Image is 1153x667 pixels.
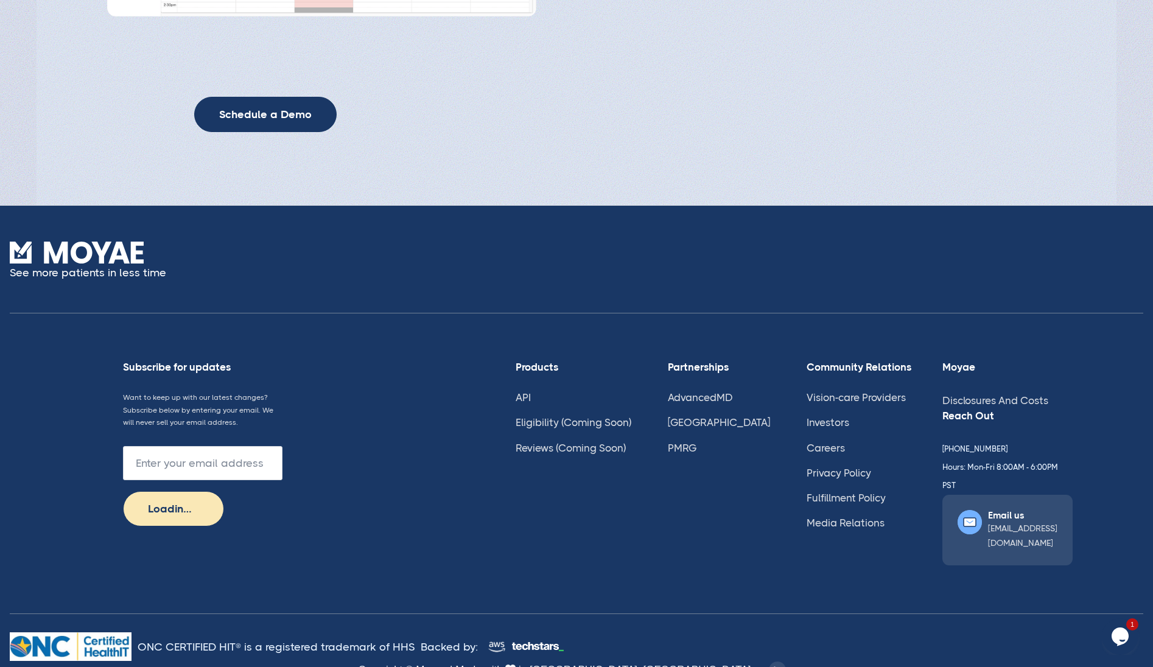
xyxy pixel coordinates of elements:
input: Enter your email address [123,446,282,480]
input: Loading... [123,491,224,526]
a: Reviews (Coming Soon) [516,442,626,454]
a: API [516,391,531,403]
div: [PHONE_NUMBER] Hours: Mon-Fri 8:00AM - 6:00PM PST [942,440,1073,495]
form: Footer Newsletter Form [123,446,282,526]
a: Disclosures And Costs [942,394,1048,407]
div: Backed by: [421,638,482,656]
a: AdvancedMD [668,391,733,403]
div: Moyae [942,361,1073,373]
a: See more patients in less time [10,242,166,282]
div: Reach Out [942,410,1073,422]
div: Subscribe for updates [123,361,282,373]
a: Careers [807,442,845,454]
div: [EMAIL_ADDRESS][DOMAIN_NAME] [988,521,1057,550]
a: PMRG [668,442,696,454]
a: Media Relations [807,517,885,529]
a: [GEOGRAPHIC_DATA] [668,416,770,428]
a: Eligibility (Coming Soon) [516,416,631,428]
a: Email Icon - Saaslify X Webflow TemplateEmail us[EMAIL_ADDRESS][DOMAIN_NAME] [942,495,1073,565]
div: ONC CERTIFIED HIT® is a registered trademark of HHS [138,638,415,656]
a: Fulfillment Policy [807,492,886,504]
a: Vision-care Providers [807,391,906,403]
p: See more patients in less time [10,264,166,282]
a: Privacy Policy [807,467,871,479]
img: Email Icon - Saaslify X Webflow Template [958,510,982,534]
div: Partnerships [668,361,776,373]
iframe: chat widget [1102,618,1141,655]
div: Email us [988,510,1057,521]
div: Products [516,361,637,373]
div: Community Relations [807,361,912,373]
a: Schedule a Demo [194,97,337,132]
p: Want to keep up with our latest changes? Subscribe below by entering your email. We will never se... [123,391,282,429]
a: Investors [807,416,849,428]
